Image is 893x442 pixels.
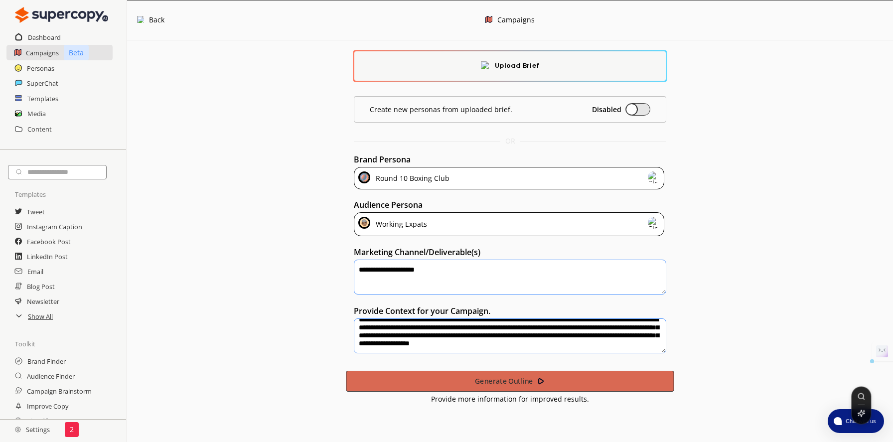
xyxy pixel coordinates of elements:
button: Generate Outline [346,371,674,392]
p: 2 [70,426,74,434]
img: Close [648,217,660,229]
span: Chat with us [842,417,878,425]
a: Dashboard [28,30,61,45]
img: Close [485,16,492,23]
b: Disabled [592,106,621,114]
a: Newsletter [27,294,59,309]
p: Provide more information for improved results. [431,395,589,403]
a: Templates [27,91,58,106]
a: Tweet [27,204,45,219]
h2: Audience Persona [354,197,666,212]
a: Improve Copy [27,399,68,414]
img: Close [15,427,21,433]
div: Round 10 Boxing Club [372,171,449,185]
p: OR [505,137,515,145]
a: Facebook Post [27,234,71,249]
div: Back [149,16,164,24]
textarea: textarea-textarea [354,260,666,295]
a: Audience Finder [27,369,75,384]
textarea: textarea-textarea [354,318,666,353]
div: Working Expats [372,217,427,232]
img: Close [358,171,370,183]
a: SuperChat [27,76,58,91]
button: atlas-launcher [828,409,884,433]
a: Campaign Brainstorm [27,384,92,399]
a: Show All [28,309,53,324]
a: LinkedIn Post [27,249,68,264]
a: Personas [27,61,54,76]
b: Upload Brief [495,60,539,71]
img: Close [358,217,370,229]
img: Close [481,61,490,70]
a: Blog Post [27,279,55,294]
a: Campaigns [26,45,59,60]
h2: Brand Persona [354,152,666,167]
a: Simplify Copy [27,414,67,429]
a: Instagram Caption [27,219,82,234]
div: Campaigns [497,16,535,24]
img: Close [137,16,144,23]
img: Close [648,171,660,183]
b: Generate Outline [475,376,533,386]
a: Media [27,106,46,121]
img: Close [15,5,108,25]
a: Content [27,122,52,137]
p: Beta [64,45,89,60]
h2: Marketing Channel/Deliverable(s) [354,245,666,260]
a: Brand Finder [27,354,66,369]
p: Create new personas from uploaded brief. [370,106,512,114]
h2: Provide Context for your Campaign. [354,303,666,318]
a: Email [27,264,43,279]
